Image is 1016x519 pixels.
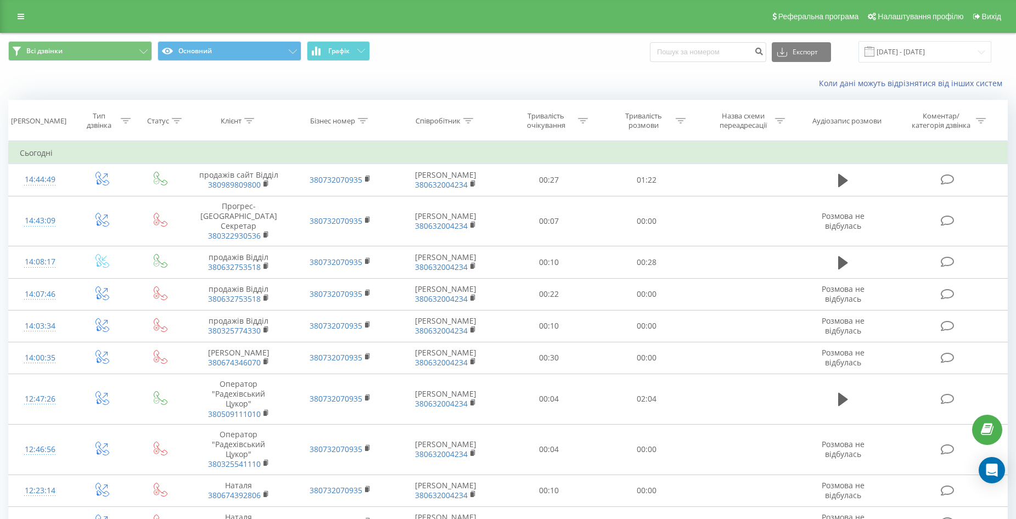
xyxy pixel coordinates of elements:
button: Всі дзвінки [8,41,152,61]
button: Графік [307,41,370,61]
div: Співробітник [416,116,461,126]
td: [PERSON_NAME] [391,342,500,374]
span: Розмова не відбулась [822,439,865,459]
span: Вихід [982,12,1001,21]
div: 12:47:26 [20,388,60,410]
div: 14:03:34 [20,315,60,337]
div: 14:07:46 [20,284,60,305]
a: 380632004234 [415,262,468,272]
div: 14:08:17 [20,251,60,273]
div: Статус [147,116,169,126]
a: 380732070935 [310,444,362,454]
td: продажів Відділ [188,310,289,342]
span: Налаштування профілю [878,12,963,21]
span: Розмова не відбулась [822,284,865,304]
a: 380632004234 [415,221,468,231]
td: [PERSON_NAME] [391,424,500,475]
td: продажів Відділ [188,246,289,278]
div: 14:43:09 [20,210,60,232]
div: Тривалість очікування [517,111,575,130]
span: Всі дзвінки [26,47,63,55]
button: Основний [158,41,301,61]
a: 380732070935 [310,289,362,299]
td: 00:00 [598,196,695,246]
span: Реферальна програма [778,12,859,21]
a: 380632004234 [415,357,468,368]
span: Розмова не відбулась [822,347,865,368]
div: 14:44:49 [20,169,60,190]
a: 380732070935 [310,393,362,404]
td: [PERSON_NAME] [391,475,500,506]
td: 00:28 [598,246,695,278]
a: 380732070935 [310,352,362,363]
span: Розмова не відбулась [822,211,865,231]
td: 00:10 [500,475,598,506]
a: 380632004234 [415,179,468,190]
div: 14:00:35 [20,347,60,369]
div: Бізнес номер [310,116,355,126]
div: Назва схеми переадресації [714,111,772,130]
a: 380989809800 [208,179,261,190]
a: 380732070935 [310,485,362,495]
td: [PERSON_NAME] [391,278,500,310]
td: Прогрес-[GEOGRAPHIC_DATA] Секретар [188,196,289,246]
td: Наталя [188,475,289,506]
td: 00:27 [500,164,598,196]
td: [PERSON_NAME] [188,342,289,374]
div: Коментар/категорія дзвінка [909,111,973,130]
a: 380632004234 [415,294,468,304]
a: 380632753518 [208,294,261,304]
td: 00:04 [500,424,598,475]
div: Open Intercom Messenger [979,457,1005,483]
a: 380322930536 [208,230,261,241]
td: [PERSON_NAME] [391,196,500,246]
a: 380674346070 [208,357,261,368]
a: 380732070935 [310,174,362,185]
a: 380325541110 [208,459,261,469]
td: 00:10 [500,310,598,342]
span: Розмова не відбулась [822,480,865,500]
a: 380732070935 [310,257,362,267]
div: 12:23:14 [20,480,60,501]
td: Оператор "Радехівський Цукор" [188,374,289,425]
input: Пошук за номером [650,42,766,62]
td: [PERSON_NAME] [391,374,500,425]
td: 00:30 [500,342,598,374]
td: продажів Відділ [188,278,289,310]
td: 00:22 [500,278,598,310]
a: 380674392806 [208,490,261,500]
td: [PERSON_NAME] [391,310,500,342]
div: [PERSON_NAME] [11,116,66,126]
div: Тривалість розмови [614,111,673,130]
td: 00:00 [598,342,695,374]
td: 00:00 [598,310,695,342]
a: 380632004234 [415,325,468,336]
td: 00:00 [598,475,695,506]
a: 380732070935 [310,216,362,226]
td: Сьогодні [9,142,1008,164]
a: 380509111010 [208,409,261,419]
button: Експорт [772,42,831,62]
a: 380325774330 [208,325,261,336]
span: Графік [328,47,350,55]
td: 00:04 [500,374,598,425]
a: 380632753518 [208,262,261,272]
td: 00:00 [598,278,695,310]
td: продажів сайт Відділ [188,164,289,196]
span: Розмова не відбулась [822,315,865,336]
div: 12:46:56 [20,439,60,460]
td: Оператор "Радехівський Цукор" [188,424,289,475]
a: 380632004234 [415,398,468,409]
div: Аудіозапис розмови [812,116,882,126]
a: Коли дані можуть відрізнятися вiд інших систем [819,78,1008,88]
td: 00:10 [500,246,598,278]
a: 380732070935 [310,320,362,331]
div: Клієнт [221,116,242,126]
td: 01:22 [598,164,695,196]
a: 380632004234 [415,490,468,500]
td: [PERSON_NAME] [391,164,500,196]
td: 02:04 [598,374,695,425]
td: 00:00 [598,424,695,475]
a: 380632004234 [415,449,468,459]
td: 00:07 [500,196,598,246]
